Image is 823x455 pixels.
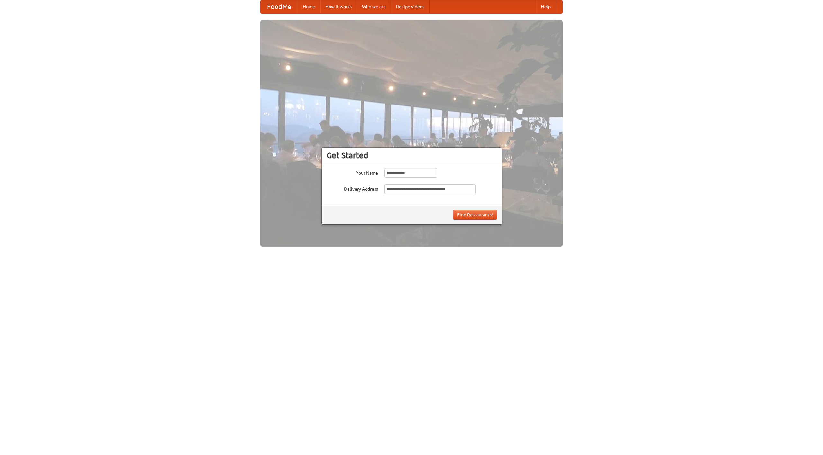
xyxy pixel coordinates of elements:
a: Home [298,0,320,13]
a: Help [536,0,556,13]
a: Recipe videos [391,0,430,13]
a: Who we are [357,0,391,13]
a: How it works [320,0,357,13]
a: FoodMe [261,0,298,13]
label: Delivery Address [327,184,378,192]
h3: Get Started [327,150,497,160]
label: Your Name [327,168,378,176]
button: Find Restaurants! [453,210,497,220]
